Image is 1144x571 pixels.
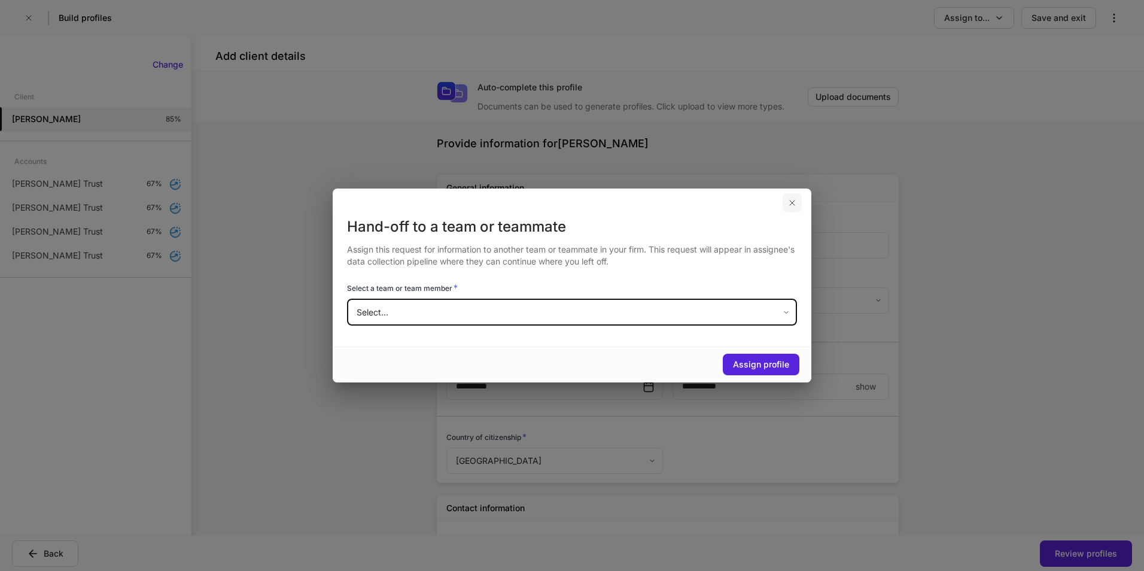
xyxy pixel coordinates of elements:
[733,359,789,370] div: Assign profile
[347,236,797,268] div: Assign this request for information to another team or teammate in your firm. This request will a...
[347,299,796,326] div: Select...
[347,217,797,236] div: Hand-off to a team or teammate
[723,354,799,375] button: Assign profile
[347,282,458,294] h6: Select a team or team member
